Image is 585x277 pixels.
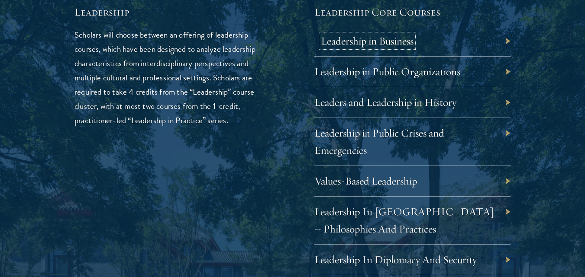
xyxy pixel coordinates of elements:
a: Leadership in Business [321,34,414,48]
a: Leadership in Public Crises and Emergencies [314,126,444,157]
a: Leadership in Public Organizations [314,65,460,78]
a: Leadership In Diplomacy And Security [314,253,477,266]
p: Scholars will choose between an offering of leadership courses, which have been designed to analy... [74,28,271,127]
a: Leaders and Leadership in History [314,96,456,109]
a: Values-Based Leadership [314,174,417,188]
a: Leadership In [GEOGRAPHIC_DATA] – Philosophies And Practices [314,205,494,236]
h5: Leadership [74,5,271,19]
h5: Leadership Core Courses [314,5,511,19]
